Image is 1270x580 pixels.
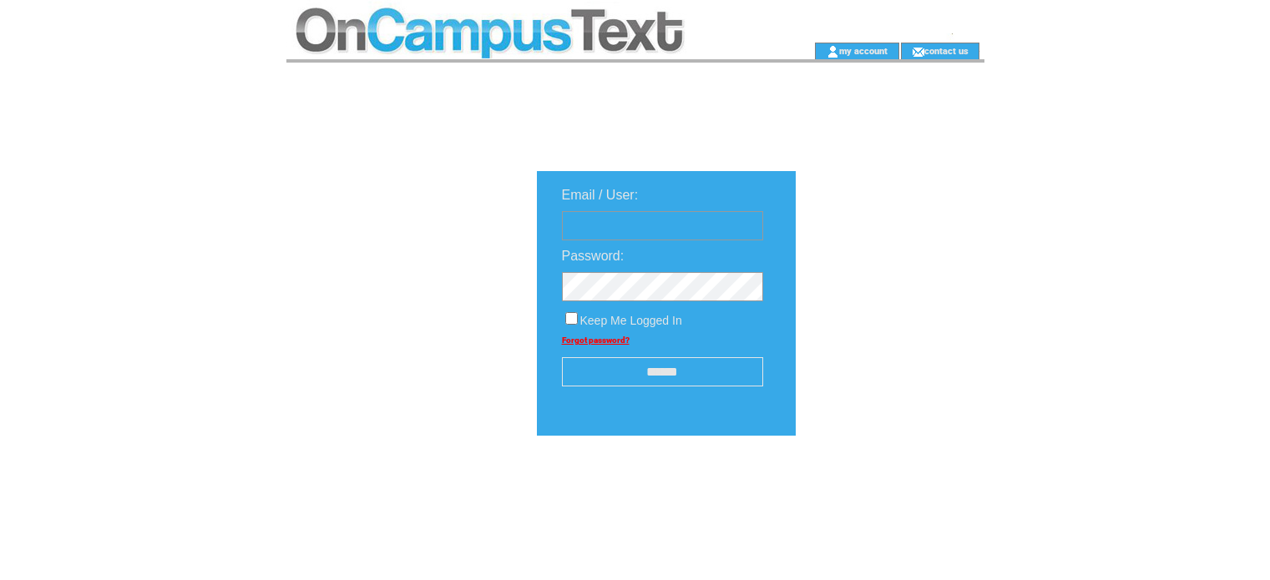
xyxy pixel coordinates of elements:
[562,249,625,263] span: Password:
[924,45,969,56] a: contact us
[839,45,888,56] a: my account
[844,477,928,498] img: transparent.png;jsessionid=3CE6A82AA452CD55181B38B88FC8C224
[580,314,682,327] span: Keep Me Logged In
[562,335,630,345] a: Forgot password?
[562,188,639,202] span: Email / User:
[912,45,924,58] img: contact_us_icon.gif;jsessionid=3CE6A82AA452CD55181B38B88FC8C224
[827,45,839,58] img: account_icon.gif;jsessionid=3CE6A82AA452CD55181B38B88FC8C224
